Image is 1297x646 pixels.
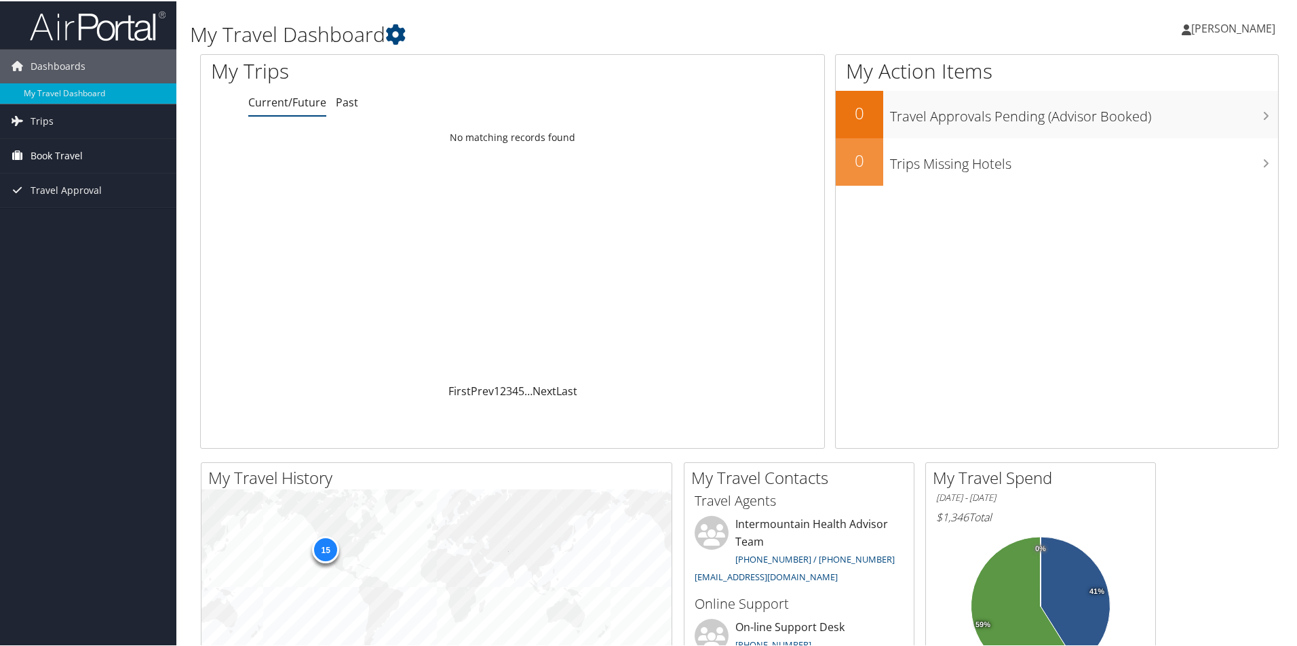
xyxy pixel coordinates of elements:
a: 0Trips Missing Hotels [836,137,1278,184]
a: 2 [500,382,506,397]
div: 15 [312,535,339,562]
a: 0Travel Approvals Pending (Advisor Booked) [836,89,1278,137]
img: airportal-logo.png [30,9,166,41]
a: Last [556,382,577,397]
h3: Online Support [695,593,904,612]
a: 4 [512,382,518,397]
span: … [524,382,533,397]
tspan: 41% [1089,586,1104,594]
a: Past [336,94,358,108]
h2: 0 [836,148,883,171]
span: $1,346 [936,508,969,523]
h2: My Travel History [208,465,672,488]
a: 5 [518,382,524,397]
h3: Trips Missing Hotels [890,146,1278,172]
h2: My Travel Contacts [691,465,914,488]
h3: Travel Agents [695,490,904,509]
a: First [448,382,471,397]
h2: My Travel Spend [933,465,1155,488]
span: Dashboards [31,48,85,82]
h3: Travel Approvals Pending (Advisor Booked) [890,99,1278,125]
a: [EMAIL_ADDRESS][DOMAIN_NAME] [695,569,838,582]
h6: [DATE] - [DATE] [936,490,1145,503]
h1: My Action Items [836,56,1278,84]
a: 1 [494,382,500,397]
a: 3 [506,382,512,397]
li: Intermountain Health Advisor Team [688,514,910,587]
span: Travel Approval [31,172,102,206]
tspan: 59% [975,620,990,628]
h1: My Trips [211,56,554,84]
span: [PERSON_NAME] [1191,20,1275,35]
a: [PHONE_NUMBER] / [PHONE_NUMBER] [735,552,895,564]
a: Next [533,382,556,397]
h6: Total [936,508,1145,523]
h2: 0 [836,100,883,123]
h1: My Travel Dashboard [190,19,923,47]
td: No matching records found [201,124,824,148]
tspan: 0% [1035,544,1046,552]
span: Book Travel [31,138,83,171]
a: Prev [471,382,494,397]
span: Trips [31,103,54,137]
a: [PERSON_NAME] [1182,7,1289,47]
a: Current/Future [248,94,326,108]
